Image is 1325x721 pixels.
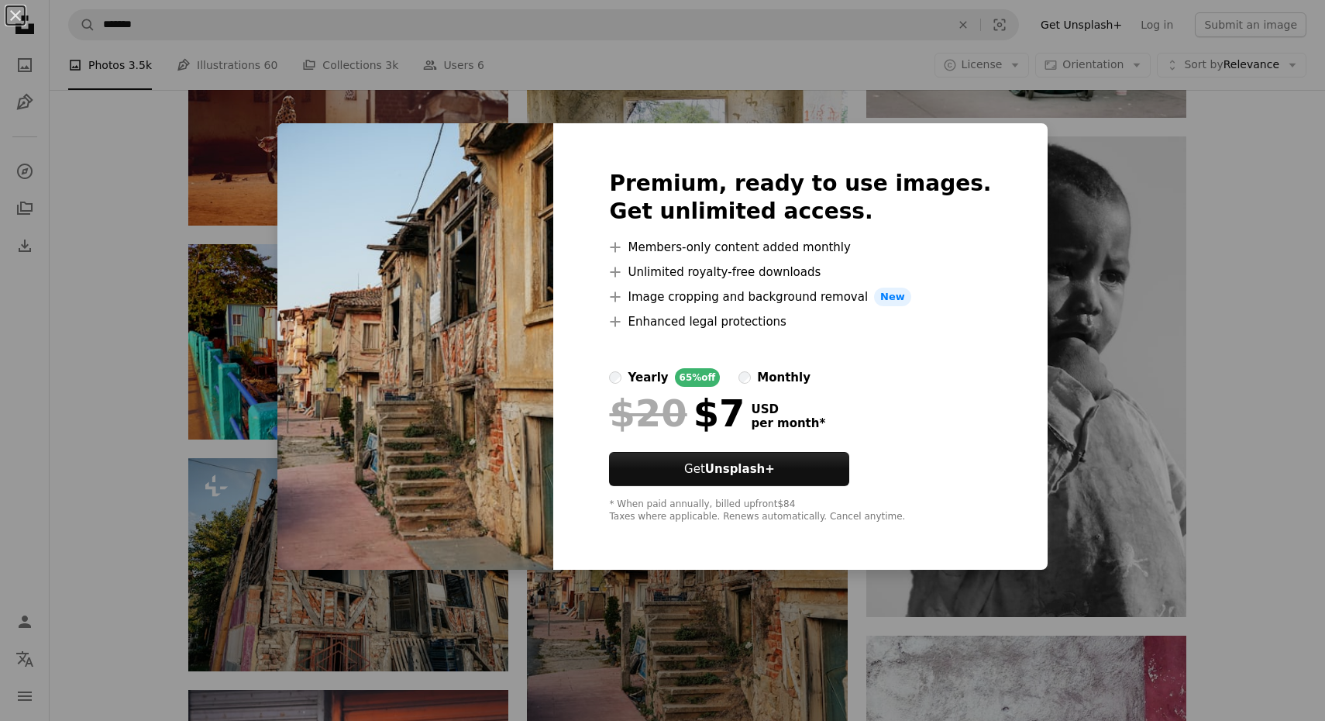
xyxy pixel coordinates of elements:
h2: Premium, ready to use images. Get unlimited access. [609,170,991,226]
li: Members-only content added monthly [609,238,991,257]
strong: Unsplash+ [705,462,775,476]
input: monthly [738,371,751,384]
button: GetUnsplash+ [609,452,849,486]
div: yearly [628,368,668,387]
input: yearly65%off [609,371,621,384]
div: * When paid annually, billed upfront $84 Taxes where applicable. Renews automatically. Cancel any... [609,498,991,523]
div: monthly [757,368,810,387]
span: per month * [751,416,825,430]
span: $20 [609,393,687,433]
div: $7 [609,393,745,433]
li: Enhanced legal protections [609,312,991,331]
img: premium_photo-1692388619575-61c12e466976 [277,123,553,570]
li: Image cropping and background removal [609,288,991,306]
li: Unlimited royalty-free downloads [609,263,991,281]
span: USD [751,402,825,416]
span: New [874,288,911,306]
div: 65% off [675,368,721,387]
